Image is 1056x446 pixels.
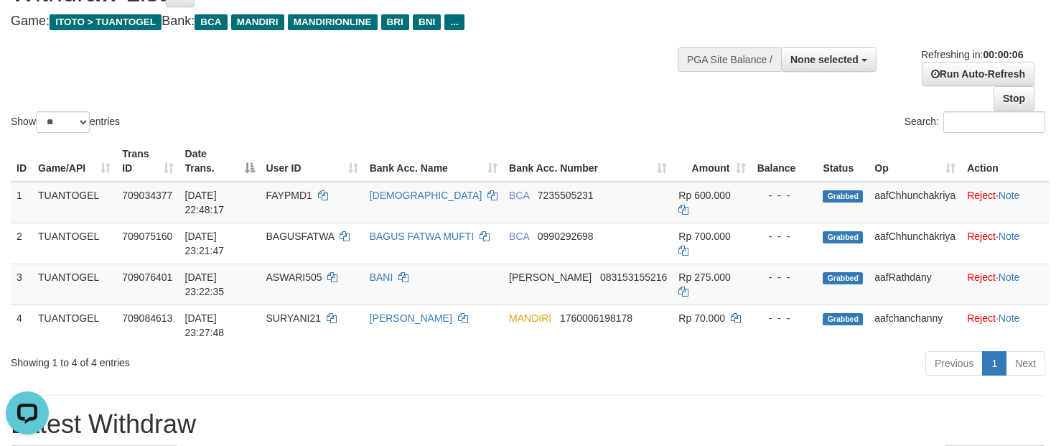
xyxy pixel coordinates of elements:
td: TUANTOGEL [32,182,116,223]
a: Run Auto-Refresh [922,62,1034,86]
a: [PERSON_NAME] [370,312,452,324]
span: BRI [381,14,409,30]
th: Op: activate to sort column ascending [869,141,961,182]
td: · [961,264,1049,305]
span: [PERSON_NAME] [509,271,592,283]
span: Rp 700.000 [678,231,730,242]
td: TUANTOGEL [32,223,116,264]
span: MANDIRI [509,312,551,324]
span: Grabbed [823,313,863,325]
span: BCA [509,231,529,242]
span: Copy 1760006198178 to clipboard [560,312,632,324]
td: aafRathdany [869,264,961,305]
span: BCA [195,14,227,30]
span: MANDIRI [231,14,284,30]
th: Bank Acc. Name: activate to sort column ascending [364,141,503,182]
th: Amount: activate to sort column ascending [673,141,751,182]
span: 709075160 [122,231,172,242]
span: None selected [790,54,859,65]
div: Showing 1 to 4 of 4 entries [11,350,429,370]
td: aafChhunchakriya [869,223,961,264]
span: MANDIRIONLINE [288,14,378,30]
td: aafchanchanny [869,305,961,345]
td: · [961,182,1049,223]
a: Note [999,231,1020,242]
span: [DATE] 23:27:48 [185,312,225,338]
a: Reject [967,190,996,201]
span: Copy 7235505231 to clipboard [538,190,594,201]
td: aafChhunchakriya [869,182,961,223]
label: Show entries [11,111,120,133]
a: Reject [967,231,996,242]
span: Copy 083153155216 to clipboard [600,271,667,283]
span: ... [444,14,464,30]
a: Reject [967,271,996,283]
th: Status [817,141,869,182]
label: Search: [905,111,1045,133]
td: 2 [11,223,32,264]
span: Rp 275.000 [678,271,730,283]
th: User ID: activate to sort column ascending [261,141,364,182]
h1: Latest Withdraw [11,410,1045,439]
div: PGA Site Balance / [678,47,781,72]
span: ASWARI505 [266,271,322,283]
a: Stop [994,86,1034,111]
button: Open LiveChat chat widget [6,6,49,49]
th: Trans ID: activate to sort column ascending [116,141,179,182]
th: Action [961,141,1049,182]
div: - - - [757,270,812,284]
span: Grabbed [823,231,863,243]
td: 1 [11,182,32,223]
span: BCA [509,190,529,201]
a: 1 [982,351,1006,376]
a: Note [999,312,1020,324]
span: 709034377 [122,190,172,201]
a: BAGUS FATWA MUFTI [370,231,474,242]
th: Game/API: activate to sort column ascending [32,141,116,182]
th: Balance [752,141,818,182]
span: Copy 0990292698 to clipboard [538,231,594,242]
div: - - - [757,229,812,243]
span: BAGUSFATWA [266,231,335,242]
a: Previous [925,351,983,376]
span: Refreshing in: [921,49,1023,60]
span: FAYPMD1 [266,190,312,201]
a: Note [999,190,1020,201]
span: Rp 600.000 [678,190,730,201]
strong: 00:00:06 [983,49,1023,60]
th: Date Trans.: activate to sort column descending [179,141,261,182]
span: [DATE] 22:48:17 [185,190,225,215]
td: TUANTOGEL [32,264,116,305]
th: Bank Acc. Number: activate to sort column ascending [503,141,673,182]
a: Reject [967,312,996,324]
h4: Game: Bank: [11,14,690,29]
button: None selected [781,47,877,72]
td: 3 [11,264,32,305]
span: ITOTO > TUANTOGEL [50,14,162,30]
span: [DATE] 23:22:35 [185,271,225,297]
div: - - - [757,188,812,203]
td: · [961,223,1049,264]
div: - - - [757,311,812,325]
a: Next [1006,351,1045,376]
td: · [961,305,1049,345]
span: SURYANI21 [266,312,322,324]
span: Rp 70.000 [678,312,725,324]
span: Grabbed [823,272,863,284]
th: ID [11,141,32,182]
span: 709084613 [122,312,172,324]
input: Search: [943,111,1045,133]
span: 709076401 [122,271,172,283]
a: BANI [370,271,393,283]
select: Showentries [36,111,90,133]
a: [DEMOGRAPHIC_DATA] [370,190,482,201]
a: Note [999,271,1020,283]
span: [DATE] 23:21:47 [185,231,225,256]
span: BNI [413,14,441,30]
td: 4 [11,305,32,345]
td: TUANTOGEL [32,305,116,345]
span: Grabbed [823,190,863,203]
